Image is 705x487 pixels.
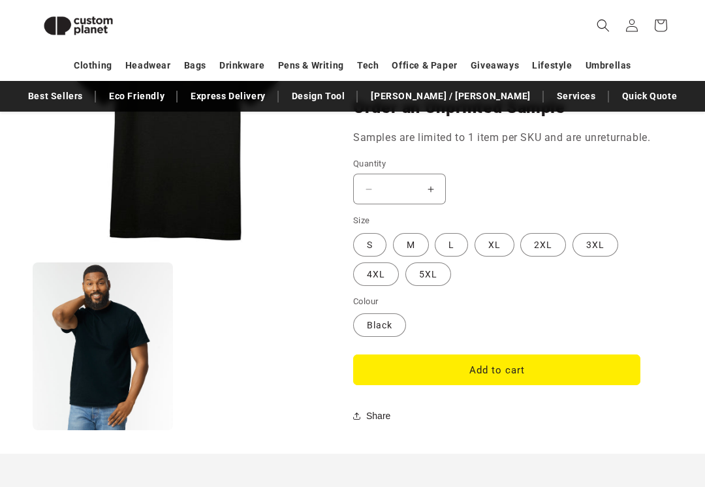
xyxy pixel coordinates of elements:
[405,262,451,286] label: 5XL
[33,5,124,46] img: Custom Planet
[616,85,684,108] a: Quick Quote
[392,54,457,77] a: Office & Paper
[184,54,206,77] a: Bags
[586,54,631,77] a: Umbrellas
[353,157,640,170] label: Quantity
[353,214,371,227] legend: Size
[475,233,514,257] label: XL
[353,262,399,286] label: 4XL
[471,54,519,77] a: Giveaways
[74,54,112,77] a: Clothing
[353,295,379,308] legend: Colour
[353,354,640,385] button: Add to cart
[481,346,705,487] iframe: Chat Widget
[22,85,89,108] a: Best Sellers
[550,85,603,108] a: Services
[589,11,618,40] summary: Search
[435,233,468,257] label: L
[357,54,379,77] a: Tech
[532,54,572,77] a: Lifestyle
[285,85,352,108] a: Design Tool
[353,129,672,148] p: Samples are limited to 1 item per SKU and are unreturnable.
[219,54,264,77] a: Drinkware
[364,85,537,108] a: [PERSON_NAME] / [PERSON_NAME]
[520,233,566,257] label: 2XL
[184,85,272,108] a: Express Delivery
[278,54,344,77] a: Pens & Writing
[572,233,618,257] label: 3XL
[393,233,429,257] label: M
[353,401,394,430] button: Share
[102,85,171,108] a: Eco Friendly
[125,54,171,77] a: Headwear
[353,233,386,257] label: S
[353,313,406,337] label: Black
